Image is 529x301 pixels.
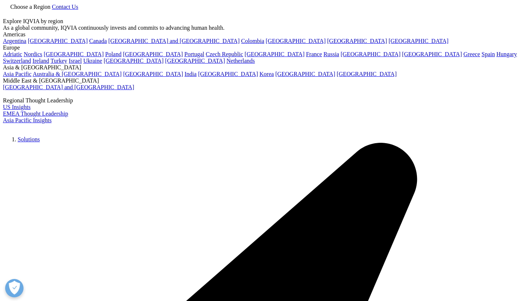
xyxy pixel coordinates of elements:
[44,51,104,57] a: [GEOGRAPHIC_DATA]
[226,58,255,64] a: Netherlands
[52,4,78,10] a: Contact Us
[3,38,26,44] a: Argentina
[24,51,42,57] a: Nordics
[198,71,258,77] a: [GEOGRAPHIC_DATA]
[327,38,387,44] a: [GEOGRAPHIC_DATA]
[89,38,107,44] a: Canada
[341,51,400,57] a: [GEOGRAPHIC_DATA]
[206,51,243,57] a: Czech Republic
[3,18,526,25] div: Explore IQVIA by region
[105,51,121,57] a: Poland
[69,58,82,64] a: Israel
[28,38,88,44] a: [GEOGRAPHIC_DATA]
[306,51,322,57] a: France
[3,64,526,71] div: Asia & [GEOGRAPHIC_DATA]
[245,51,305,57] a: [GEOGRAPHIC_DATA]
[482,51,495,57] a: Spain
[18,136,40,142] a: Solutions
[266,38,325,44] a: [GEOGRAPHIC_DATA]
[165,58,225,64] a: [GEOGRAPHIC_DATA]
[3,97,526,104] div: Regional Thought Leadership
[402,51,462,57] a: [GEOGRAPHIC_DATA]
[3,31,526,38] div: Americas
[33,71,122,77] a: Australia & [GEOGRAPHIC_DATA]
[3,44,526,51] div: Europe
[10,4,50,10] span: Choose a Region
[83,58,102,64] a: Ukraine
[337,71,397,77] a: [GEOGRAPHIC_DATA]
[3,117,51,123] a: Asia Pacific Insights
[184,71,197,77] a: India
[3,84,134,90] a: [GEOGRAPHIC_DATA] and [GEOGRAPHIC_DATA]
[463,51,480,57] a: Greece
[324,51,339,57] a: Russia
[3,71,32,77] a: Asia Pacific
[5,279,24,297] button: Präferenzen öffnen
[3,58,31,64] a: Switzerland
[275,71,335,77] a: [GEOGRAPHIC_DATA]
[108,38,240,44] a: [GEOGRAPHIC_DATA] and [GEOGRAPHIC_DATA]
[389,38,449,44] a: [GEOGRAPHIC_DATA]
[184,51,204,57] a: Portugal
[3,110,68,117] a: EMEA Thought Leadership
[3,25,526,31] div: As a global community, IQVIA continuously invests and commits to advancing human health.
[32,58,49,64] a: Ireland
[50,58,67,64] a: Turkey
[241,38,264,44] a: Colombia
[3,51,22,57] a: Adriatic
[3,104,30,110] a: US Insights
[3,77,526,84] div: Middle East & [GEOGRAPHIC_DATA]
[259,71,274,77] a: Korea
[123,51,183,57] a: [GEOGRAPHIC_DATA]
[104,58,163,64] a: [GEOGRAPHIC_DATA]
[496,51,517,57] a: Hungary
[123,71,183,77] a: [GEOGRAPHIC_DATA]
